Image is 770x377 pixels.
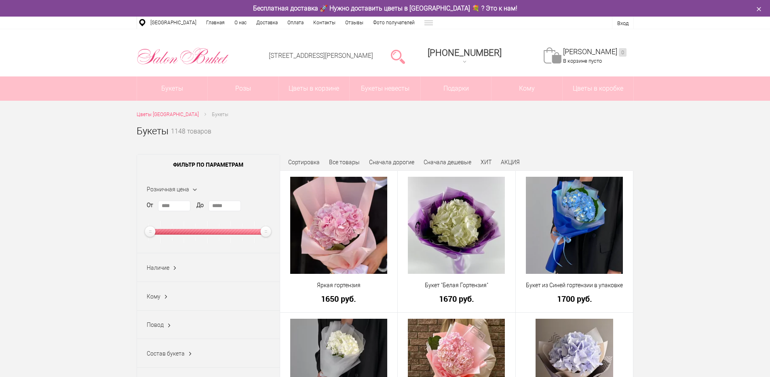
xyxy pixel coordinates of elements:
div: Бесплатная доставка 🚀 Нужно доставить цветы в [GEOGRAPHIC_DATA] 💐 ? Это к нам! [131,4,640,13]
span: [PHONE_NUMBER] [428,48,502,58]
span: Сортировка [288,159,320,165]
span: Розничная цена [147,186,189,193]
ins: 0 [619,48,627,57]
a: Сначала дорогие [369,159,414,165]
a: Контакты [308,17,340,29]
span: Кому [147,293,160,300]
a: Отзывы [340,17,368,29]
a: АКЦИЯ [501,159,520,165]
img: Букет из Синей гортензии в упаковке [526,177,623,274]
a: Вход [617,20,629,26]
span: Состав букета [147,350,185,357]
span: Наличие [147,265,169,271]
a: Букет "Белая Гортензия" [403,281,510,290]
a: Подарки [421,76,492,101]
a: [GEOGRAPHIC_DATA] [146,17,201,29]
small: 1148 товаров [171,129,211,148]
label: До [196,201,204,210]
span: Кому [492,76,562,101]
a: Цветы в корзине [279,76,350,101]
a: О нас [230,17,251,29]
a: 1670 руб. [403,294,510,303]
a: Цветы в коробке [563,76,633,101]
a: Все товары [329,159,360,165]
a: Фото получателей [368,17,420,29]
a: [PERSON_NAME] [563,47,627,57]
span: Повод [147,322,164,328]
a: Главная [201,17,230,29]
a: Букеты невесты [350,76,420,101]
a: ХИТ [481,159,492,165]
a: Сначала дешевые [424,159,471,165]
a: Яркая гортензия [285,281,392,290]
a: [STREET_ADDRESS][PERSON_NAME] [269,52,373,59]
a: Цветы [GEOGRAPHIC_DATA] [137,110,199,119]
img: Букет "Белая Гортензия" [408,177,505,274]
a: Букет из Синей гортензии в упаковке [521,281,628,290]
a: 1700 руб. [521,294,628,303]
a: [PHONE_NUMBER] [423,45,506,68]
span: Цветы [GEOGRAPHIC_DATA] [137,112,199,117]
a: 1650 руб. [285,294,392,303]
h1: Букеты [137,124,169,138]
a: Доставка [251,17,283,29]
span: Фильтр по параметрам [137,155,280,175]
label: От [147,201,153,210]
span: Букеты [212,112,228,117]
img: Цветы Нижний Новгород [137,46,229,67]
a: Розы [208,76,278,101]
span: В корзине пусто [563,58,602,64]
img: Яркая гортензия [290,177,387,274]
a: Оплата [283,17,308,29]
a: Букеты [137,76,208,101]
